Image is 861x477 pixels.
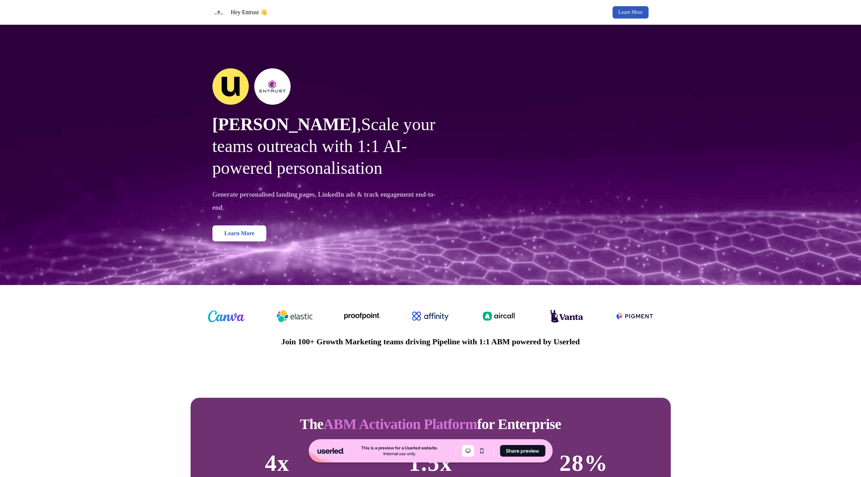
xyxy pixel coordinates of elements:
[323,416,477,432] span: ABM Activation Platform
[559,450,608,476] span: 28%
[265,450,290,476] span: 4x
[231,8,268,17] p: Hey Entrust 👋
[212,191,436,211] span: Generate personalised landing pages, LinkedIn ads & track engagement end-to-end
[361,445,438,451] div: This is a preview for a Userled website.
[212,113,444,179] p: Scale your teams outreach with 1:1 AI-powered personalisation
[462,445,474,457] button: Desktop mode
[475,445,488,457] button: Mobile mode
[281,337,580,347] p: Join 100+ Growth Marketing teams driving Pipeline with 1:1 ABM powered by Userled
[408,450,452,476] span: 1.5x
[500,445,545,457] button: Share preview
[300,415,561,433] p: The for Enterprise
[383,451,416,457] div: Internal use only.
[612,6,649,19] button: Learn More
[212,115,357,134] span: [PERSON_NAME]
[212,225,267,241] button: Learn More
[357,115,361,134] span: ,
